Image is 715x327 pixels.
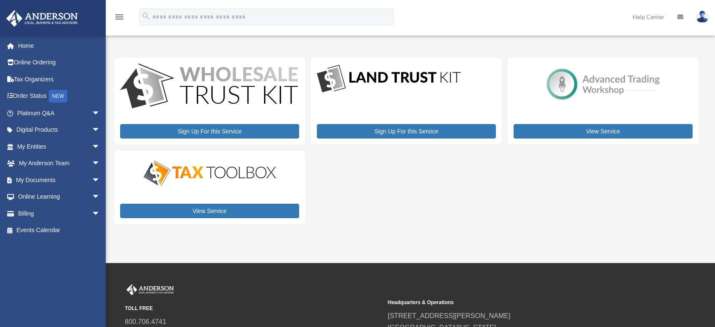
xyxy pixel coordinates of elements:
[696,11,709,23] img: User Pic
[92,188,109,206] span: arrow_drop_down
[120,124,299,139] a: Sign Up For this Service
[125,318,166,325] a: 800.706.4741
[49,90,67,103] div: NEW
[92,172,109,189] span: arrow_drop_down
[125,284,176,295] img: Anderson Advisors Platinum Portal
[125,304,382,313] small: TOLL FREE
[92,105,109,122] span: arrow_drop_down
[6,122,109,139] a: Digital Productsarrow_drop_down
[6,155,113,172] a: My Anderson Teamarrow_drop_down
[6,88,113,105] a: Order StatusNEW
[114,15,124,22] a: menu
[114,12,124,22] i: menu
[92,138,109,155] span: arrow_drop_down
[6,105,113,122] a: Platinum Q&Aarrow_drop_down
[6,172,113,188] a: My Documentsarrow_drop_down
[6,138,113,155] a: My Entitiesarrow_drop_down
[317,124,496,139] a: Sign Up For this Service
[6,222,113,239] a: Events Calendar
[388,312,511,319] a: [STREET_ADDRESS][PERSON_NAME]
[6,205,113,222] a: Billingarrow_drop_down
[514,124,693,139] a: View Service
[317,64,461,94] img: LandTrust_lgo-1.jpg
[141,11,151,21] i: search
[6,37,113,54] a: Home
[92,205,109,222] span: arrow_drop_down
[388,298,645,307] small: Headquarters & Operations
[92,155,109,172] span: arrow_drop_down
[120,204,299,218] a: View Service
[6,54,113,71] a: Online Ordering
[6,71,113,88] a: Tax Organizers
[4,10,80,27] img: Anderson Advisors Platinum Portal
[6,188,113,205] a: Online Learningarrow_drop_down
[92,122,109,139] span: arrow_drop_down
[120,64,298,111] img: WS-Trust-Kit-lgo-1.jpg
